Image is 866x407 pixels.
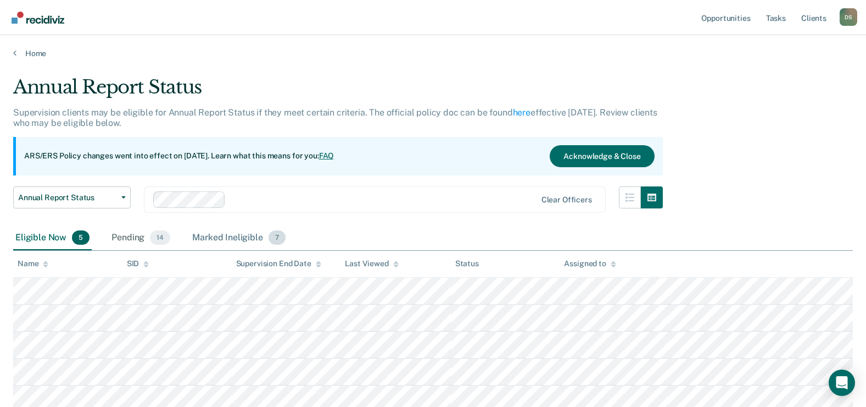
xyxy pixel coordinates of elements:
[513,107,530,118] a: here
[840,8,857,26] div: D S
[345,259,398,268] div: Last Viewed
[127,259,149,268] div: SID
[150,230,170,245] span: 14
[18,259,48,268] div: Name
[13,226,92,250] div: Eligible Now5
[18,193,117,202] span: Annual Report Status
[269,230,286,245] span: 7
[24,151,334,162] p: ARS/ERS Policy changes went into effect on [DATE]. Learn what this means for you:
[109,226,172,250] div: Pending14
[564,259,616,268] div: Assigned to
[13,107,657,128] p: Supervision clients may be eligible for Annual Report Status if they meet certain criteria. The o...
[541,195,592,205] div: Clear officers
[319,151,334,160] a: FAQ
[72,230,90,245] span: 5
[190,226,288,250] div: Marked Ineligible7
[12,12,64,24] img: Recidiviz
[840,8,857,26] button: Profile dropdown button
[13,76,663,107] div: Annual Report Status
[829,370,855,396] div: Open Intercom Messenger
[236,259,321,268] div: Supervision End Date
[13,186,131,208] button: Annual Report Status
[455,259,479,268] div: Status
[550,145,654,167] button: Acknowledge & Close
[13,48,853,58] a: Home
